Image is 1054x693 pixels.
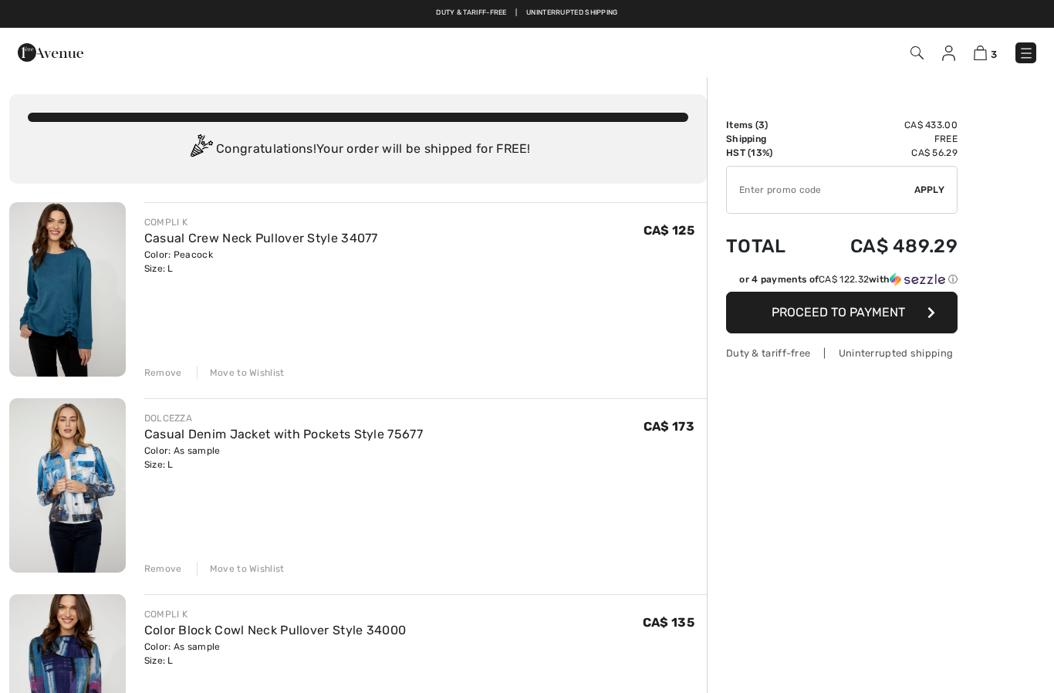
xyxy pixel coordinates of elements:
img: Congratulation2.svg [185,134,216,165]
div: Color: As sample Size: L [144,444,423,472]
span: CA$ 122.32 [819,274,869,285]
img: 1ère Avenue [18,37,83,68]
div: DOLCEZZA [144,411,423,425]
div: Remove [144,562,182,576]
div: COMPLI K [144,215,378,229]
a: Casual Crew Neck Pullover Style 34077 [144,231,378,245]
a: 3 [974,43,997,62]
div: Congratulations! Your order will be shipped for FREE! [28,134,688,165]
img: Casual Denim Jacket with Pockets Style 75677 [9,398,126,573]
button: Proceed to Payment [726,292,958,333]
td: CA$ 489.29 [809,220,958,272]
div: or 4 payments of with [739,272,958,286]
td: CA$ 433.00 [809,118,958,132]
span: CA$ 125 [644,223,694,238]
td: Items ( ) [726,118,809,132]
div: Color: Peacock Size: L [144,248,378,276]
td: HST (13%) [726,146,809,160]
span: Proceed to Payment [772,305,905,319]
td: Total [726,220,809,272]
img: My Info [942,46,955,61]
span: 3 [758,120,765,130]
div: or 4 payments ofCA$ 122.32withSezzle Click to learn more about Sezzle [726,272,958,292]
img: Menu [1019,46,1034,61]
img: Sezzle [890,272,945,286]
td: Shipping [726,132,809,146]
div: Duty & tariff-free | Uninterrupted shipping [726,346,958,360]
div: Move to Wishlist [197,366,285,380]
div: Remove [144,366,182,380]
span: CA$ 173 [644,419,694,434]
img: Search [910,46,924,59]
input: Promo code [727,167,914,213]
a: Color Block Cowl Neck Pullover Style 34000 [144,623,407,637]
span: Apply [914,183,945,197]
img: Shopping Bag [974,46,987,60]
div: Move to Wishlist [197,562,285,576]
span: CA$ 135 [643,615,694,630]
a: Casual Denim Jacket with Pockets Style 75677 [144,427,423,441]
a: 1ère Avenue [18,44,83,59]
div: COMPLI K [144,607,407,621]
span: 3 [991,49,997,60]
td: CA$ 56.29 [809,146,958,160]
td: Free [809,132,958,146]
div: Color: As sample Size: L [144,640,407,668]
img: Casual Crew Neck Pullover Style 34077 [9,202,126,377]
